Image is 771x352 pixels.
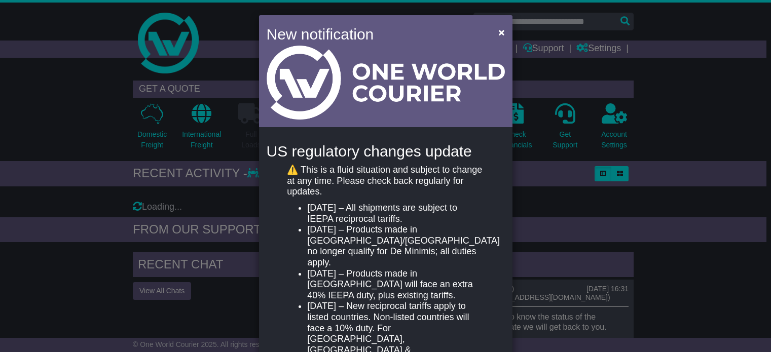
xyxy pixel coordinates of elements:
h4: US regulatory changes update [267,143,505,160]
button: Close [493,22,509,43]
span: × [498,26,504,38]
p: ⚠️ This is a fluid situation and subject to change at any time. Please check back regularly for u... [287,165,484,198]
li: [DATE] – All shipments are subject to IEEPA reciprocal tariffs. [307,203,484,224]
h4: New notification [267,23,484,46]
img: Light [267,46,505,120]
li: [DATE] – Products made in [GEOGRAPHIC_DATA]/[GEOGRAPHIC_DATA] no longer qualify for De Minimis; a... [307,224,484,268]
li: [DATE] – Products made in [GEOGRAPHIC_DATA] will face an extra 40% IEEPA duty, plus existing tari... [307,268,484,301]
